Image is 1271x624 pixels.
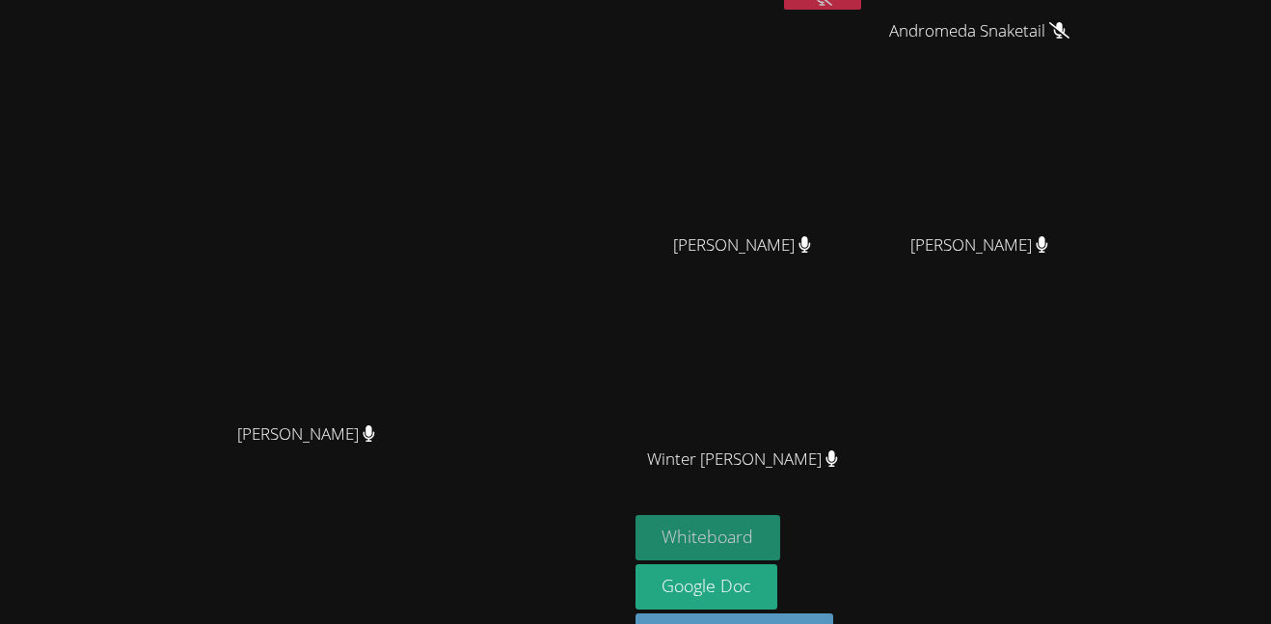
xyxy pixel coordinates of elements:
span: [PERSON_NAME] [237,421,375,448]
span: Winter [PERSON_NAME] [647,446,838,474]
span: [PERSON_NAME] [910,231,1048,259]
span: [PERSON_NAME] [673,231,811,259]
span: Andromeda Snaketail [889,17,1069,45]
button: Whiteboard [635,515,781,560]
a: Google Doc [635,564,778,610]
